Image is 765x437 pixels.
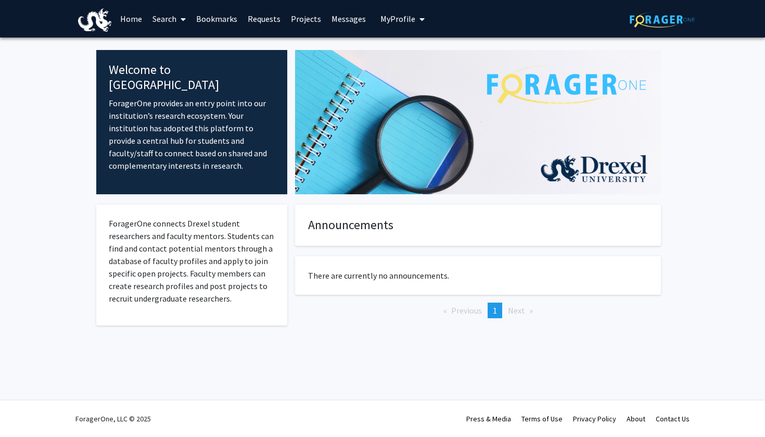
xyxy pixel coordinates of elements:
p: ForagerOne connects Drexel student researchers and faculty mentors. Students can find and contact... [109,217,275,305]
ul: Pagination [295,303,661,318]
h4: Welcome to [GEOGRAPHIC_DATA] [109,63,275,93]
a: Messages [326,1,371,37]
iframe: Chat [8,390,44,429]
a: Bookmarks [191,1,243,37]
span: Next [508,305,525,316]
a: Requests [243,1,286,37]
a: Search [147,1,191,37]
img: Cover Image [295,50,661,194]
a: Press & Media [466,414,511,423]
span: Previous [451,305,482,316]
a: Projects [286,1,326,37]
div: ForagerOne, LLC © 2025 [75,401,151,437]
a: Privacy Policy [573,414,616,423]
span: My Profile [380,14,415,24]
a: About [627,414,645,423]
h4: Announcements [308,218,648,233]
p: There are currently no announcements. [308,269,648,282]
a: Home [115,1,147,37]
a: Terms of Use [521,414,563,423]
span: 1 [493,305,497,316]
img: Drexel University Logo [78,8,111,32]
a: Contact Us [656,414,690,423]
img: ForagerOne Logo [630,11,695,28]
p: ForagerOne provides an entry point into our institution’s research ecosystem. Your institution ha... [109,97,275,172]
